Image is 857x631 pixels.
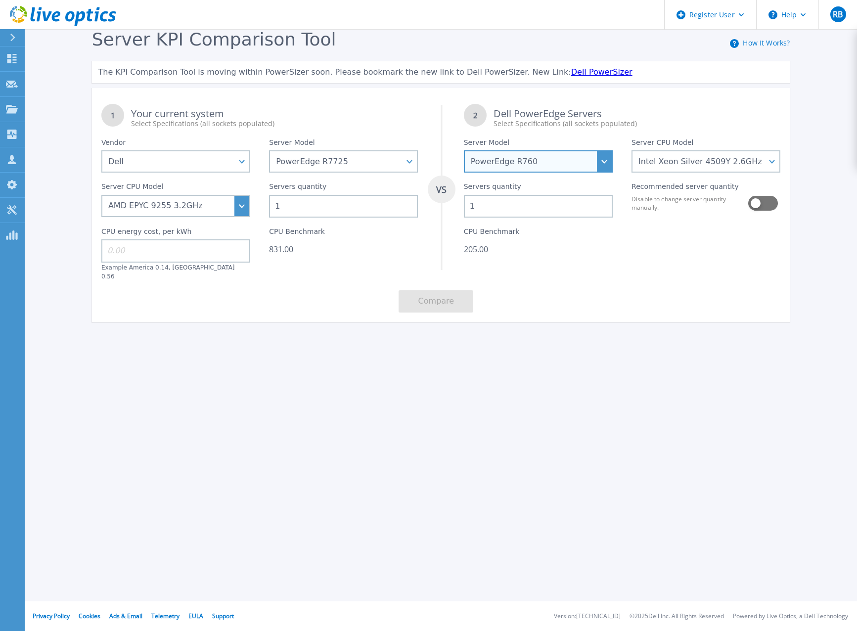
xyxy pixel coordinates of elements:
a: EULA [188,612,203,620]
label: Servers quantity [464,182,521,194]
span: RB [833,10,843,18]
li: Version: [TECHNICAL_ID] [554,613,621,620]
a: Cookies [79,612,100,620]
div: Your current system [131,109,418,129]
a: Telemetry [151,612,180,620]
tspan: 1 [111,110,115,120]
label: Example America 0.14, [GEOGRAPHIC_DATA] 0.56 [101,264,235,280]
span: The KPI Comparison Tool is moving within PowerSizer soon. Please bookmark the new link to Dell Po... [98,67,571,77]
label: Vendor [101,138,126,150]
div: Select Specifications (all sockets populated) [494,119,780,129]
li: © 2025 Dell Inc. All Rights Reserved [630,613,724,620]
label: Recommended server quantity [631,182,739,194]
a: Privacy Policy [33,612,70,620]
tspan: 2 [473,110,477,120]
a: How It Works? [743,38,790,47]
tspan: VS [436,183,447,195]
div: Dell PowerEdge Servers [494,109,780,129]
div: 831.00 [269,244,418,254]
label: Server CPU Model [101,182,163,194]
button: Compare [399,290,473,313]
label: CPU Benchmark [269,227,325,239]
div: 205.00 [464,244,613,254]
label: Server Model [269,138,315,150]
input: 0.00 [101,239,250,262]
label: Server Model [464,138,509,150]
label: Server CPU Model [631,138,693,150]
a: Support [212,612,234,620]
div: Select Specifications (all sockets populated) [131,119,418,129]
a: Dell PowerSizer [571,67,632,77]
span: Server KPI Comparison Tool [92,29,336,49]
label: Disable to change server quantity manually. [631,195,742,212]
label: CPU energy cost, per kWh [101,227,192,239]
li: Powered by Live Optics, a Dell Technology [733,613,848,620]
label: Servers quantity [269,182,326,194]
label: CPU Benchmark [464,227,520,239]
a: Ads & Email [109,612,142,620]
